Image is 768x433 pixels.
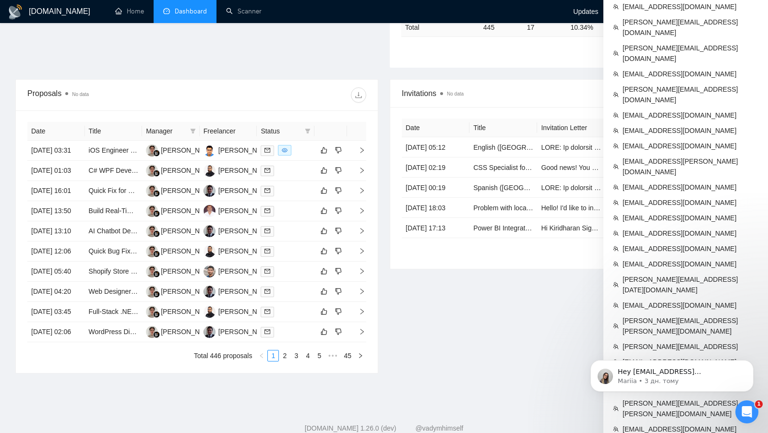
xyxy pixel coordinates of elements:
span: dislike [335,167,342,174]
a: Web Designer Needed to Refresh High-End Automotive Kit Car Website (Layout + Fonts Only) [89,288,370,295]
a: AI Chatbot Developer [89,227,153,235]
a: Shopify Store website customization and fixes [89,267,226,275]
span: [PERSON_NAME][EMAIL_ADDRESS][DOMAIN_NAME] [623,84,758,105]
td: English (UK) Voice Actors Needed for Fictional Character Recording [469,137,537,157]
span: [EMAIL_ADDRESS][PERSON_NAME][DOMAIN_NAME] [623,156,758,177]
a: CSS Specialist for Magento 2 Hyva Theme with Tailwind Expertise [473,164,670,171]
td: Shopify Store website customization and fixes [85,262,143,282]
span: team [613,302,619,308]
td: Quick Fix for Wordpress Errors - HTML, CSS, JavaScript Developer Needed [85,181,143,201]
td: iOS Engineer Needed for Next-Gen AI Application [85,141,143,161]
span: filter [305,128,311,134]
img: DT [204,205,216,217]
td: Web Designer Needed to Refresh High-End Automotive Kit Car Website (Layout + Fonts Only) [85,282,143,302]
img: RG [146,265,158,277]
span: team [613,426,619,432]
a: VS[PERSON_NAME] [204,247,274,254]
a: AA[PERSON_NAME] [204,327,274,335]
span: team [613,50,619,56]
a: Build Real-Time i18n Voice AI Agent [89,207,196,215]
span: filter [190,128,196,134]
img: gigradar-bm.png [153,271,160,277]
li: Next 5 Pages [325,350,340,361]
a: RG[PERSON_NAME] [146,206,216,214]
div: [PERSON_NAME] [218,165,274,176]
td: Build Real-Time i18n Voice AI Agent [85,201,143,221]
button: dislike [333,205,344,216]
span: 1 [755,400,763,408]
img: gigradar-bm.png [153,150,160,156]
div: [PERSON_NAME] [218,306,274,317]
span: Invitations [402,87,741,99]
div: [PERSON_NAME] [161,266,216,277]
td: Problem with local start PHP Site [469,198,537,218]
td: C# WPF Developer Needed for Application Enhancement [85,161,143,181]
img: gigradar-bm.png [153,251,160,257]
a: English ([GEOGRAPHIC_DATA]) Voice Actors Needed for Fictional Character Recording [473,144,736,151]
td: Spanish (US) Voice Actors Needed for Fictional Character Recording [469,178,537,198]
span: like [321,227,327,235]
li: 4 [302,350,313,361]
img: RG [146,144,158,156]
img: RG [146,306,158,318]
span: mail [264,329,270,335]
a: VS[PERSON_NAME] [204,166,274,174]
button: left [256,350,267,361]
div: [PERSON_NAME] [218,326,274,337]
a: AA[PERSON_NAME] [204,287,274,295]
a: RG[PERSON_NAME] [146,166,216,174]
span: [EMAIL_ADDRESS][DOMAIN_NAME] [623,243,758,254]
span: mail [264,147,270,153]
td: [DATE] 17:13 [402,218,469,238]
span: team [613,246,619,252]
span: right [351,308,365,315]
td: 10.34 % [567,18,611,36]
td: [DATE] 18:03 [402,198,469,218]
span: Status [261,126,301,136]
span: [EMAIL_ADDRESS][DOMAIN_NAME] [623,110,758,120]
button: like [318,306,330,317]
td: [DATE] 03:31 [27,141,85,161]
td: Quick Bug Fix in .NET Project [85,241,143,262]
span: team [613,200,619,205]
span: like [321,146,327,154]
span: [EMAIL_ADDRESS][DOMAIN_NAME] [623,69,758,79]
img: gigradar-bm.png [153,230,160,237]
span: dislike [335,146,342,154]
span: dashboard [163,8,170,14]
th: Date [402,119,469,137]
span: [PERSON_NAME][EMAIL_ADDRESS][PERSON_NAME][DOMAIN_NAME] [623,315,758,337]
a: homeHome [115,7,144,15]
span: dislike [335,227,342,235]
span: [EMAIL_ADDRESS][DOMAIN_NAME] [623,213,758,223]
span: like [321,247,327,255]
td: [DATE] 12:06 [27,241,85,262]
li: Next Page [355,350,366,361]
td: [DATE] 04:20 [27,282,85,302]
button: like [318,225,330,237]
td: [DATE] 01:03 [27,161,85,181]
img: AA [204,326,216,338]
span: like [321,308,327,315]
a: 1 [268,350,278,361]
span: right [351,328,365,335]
img: RG [146,165,158,177]
span: right [351,268,365,275]
span: right [351,228,365,234]
a: RG[PERSON_NAME] [146,227,216,234]
button: like [318,286,330,297]
span: right [351,187,365,194]
span: team [613,92,619,97]
span: [EMAIL_ADDRESS][DOMAIN_NAME] [623,125,758,136]
button: dislike [333,225,344,237]
a: AA[PERSON_NAME] [204,186,274,194]
img: RG [146,225,158,237]
th: Manager [142,122,200,141]
span: No data [72,92,89,97]
td: 445 [480,18,523,36]
a: 3 [291,350,301,361]
button: dislike [333,306,344,317]
span: right [351,207,365,214]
